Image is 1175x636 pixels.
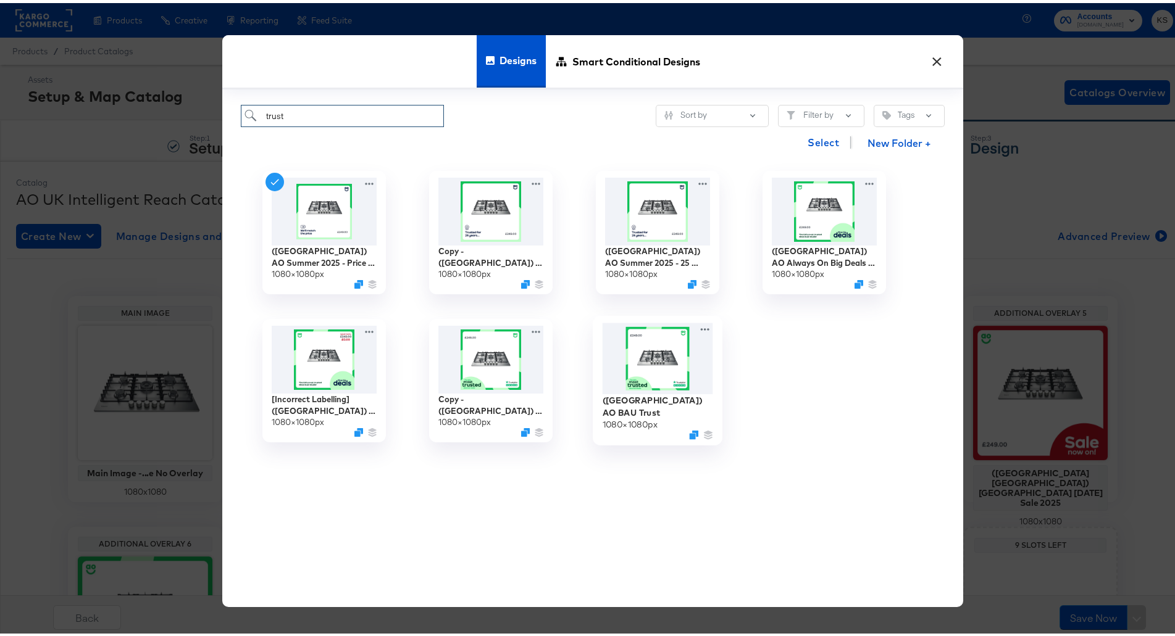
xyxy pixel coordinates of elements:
div: ([GEOGRAPHIC_DATA]) AO Always On Big Deals - Trust1080×1080pxDuplicate [763,168,886,291]
svg: Filter [787,108,795,117]
div: 1080 × 1080 px [605,265,658,277]
div: ([GEOGRAPHIC_DATA]) AO BAU Trust [603,391,713,415]
button: SlidersSort by [656,102,769,124]
img: U5iORaa_ZcEEpeGlYaHBmA.jpg [438,175,543,242]
div: 1080 × 1080 px [272,413,324,425]
img: sInzDhdO0WetxsRCHnC7aw.jpg [772,175,877,242]
div: ([GEOGRAPHIC_DATA]) AO Always On Big Deals - Trust [772,242,877,265]
button: FilterFilter by [778,102,864,124]
input: Search for a design [241,102,444,125]
img: umkKYUH_M-kQlWEXCKzbVA.jpg [272,323,377,390]
div: ([GEOGRAPHIC_DATA]) AO Summer 2025 - 25 Years Trust1080×1080pxDuplicate [596,168,719,291]
svg: Duplicate [688,277,696,286]
div: Copy - ([GEOGRAPHIC_DATA]) AO Summer 2025 - 25 Years Trust1080×1080pxDuplicate [429,168,553,291]
div: Copy - ([GEOGRAPHIC_DATA]) AO Summer 2025 - 25 Years Trust [438,242,543,265]
img: GIe8EzzRRi3fflzqhD9QAw.jpg [603,320,713,391]
div: ([GEOGRAPHIC_DATA]) AO Summer 2025 - Price Match [272,242,377,265]
button: × [926,44,948,67]
button: Select [803,127,844,152]
div: 1080 × 1080 px [603,415,658,427]
div: ([GEOGRAPHIC_DATA]) AO BAU Trust1080×1080pxDuplicate [593,313,722,442]
span: Designs [500,30,537,85]
img: 1HWKNMnQNQVv9xbu9GhAVg.jpg [272,175,377,242]
div: 1080 × 1080 px [772,265,824,277]
div: [Incorrect Labelling]([GEOGRAPHIC_DATA]) AO Always On Big Deals - Trust [272,390,377,413]
img: KQkl0s39LgOL_j58-atkFA.jpg [605,175,710,242]
div: 1080 × 1080 px [438,265,491,277]
span: Select [808,131,839,148]
svg: Duplicate [521,425,530,434]
svg: Duplicate [521,277,530,286]
img: Vm0m59LdWHPc73fZggcrgw.jpg [438,323,543,390]
div: 1080 × 1080 px [438,413,491,425]
svg: Duplicate [855,277,863,286]
button: TagTags [874,102,945,124]
div: ([GEOGRAPHIC_DATA]) AO Summer 2025 - Price Match1080×1080pxDuplicate [262,168,386,291]
span: Smart Conditional Designs [572,31,700,85]
div: 1080 × 1080 px [272,265,324,277]
svg: Sliders [664,108,673,117]
div: ([GEOGRAPHIC_DATA]) AO Summer 2025 - 25 Years Trust [605,242,710,265]
svg: Duplicate [689,427,698,436]
button: New Folder + [857,129,942,152]
div: [Incorrect Labelling]([GEOGRAPHIC_DATA]) AO Always On Big Deals - Trust1080×1080pxDuplicate [262,316,386,439]
svg: Tag [882,108,891,117]
div: Copy - ([GEOGRAPHIC_DATA]) AO BAU Trust1080×1080pxDuplicate [429,316,553,439]
svg: Duplicate [354,277,363,286]
svg: Duplicate [354,425,363,434]
div: Copy - ([GEOGRAPHIC_DATA]) AO BAU Trust [438,390,543,413]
